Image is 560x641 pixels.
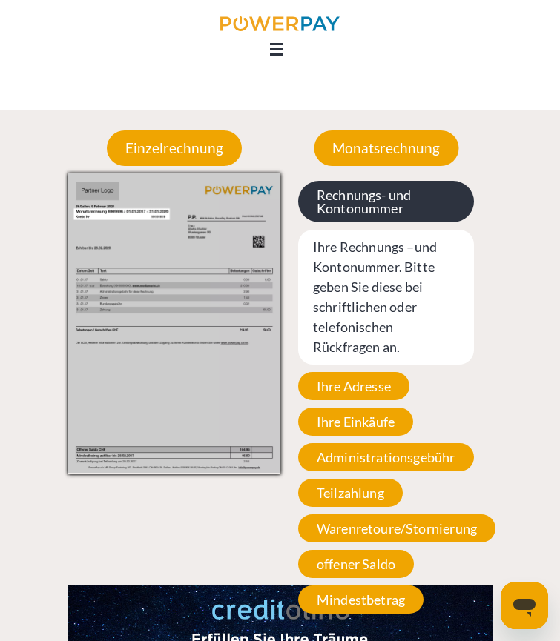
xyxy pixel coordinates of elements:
[314,130,458,166] p: Monatsrechnung
[298,181,474,222] span: Rechnungs- und Kontonummer
[298,230,474,365] span: Ihre Rechnungs –und Kontonummer. Bitte geben Sie diese bei schriftlichen oder telefonischen Rückf...
[107,130,242,166] p: Einzelrechnung
[298,550,414,578] span: offener Saldo
[298,443,474,471] span: Administrationsgebühr
[501,582,548,629] iframe: Schaltfläche zum Öffnen des Messaging-Fensters
[298,585,424,614] span: Mindestbetrag
[298,372,409,400] span: Ihre Adresse
[298,408,413,436] span: Ihre Einkäufe
[220,16,340,31] img: logo-powerpay.svg
[68,173,280,474] img: mask_9.png
[298,479,403,507] span: Teilzahlung
[298,514,495,542] span: Warenretoure/Stornierung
